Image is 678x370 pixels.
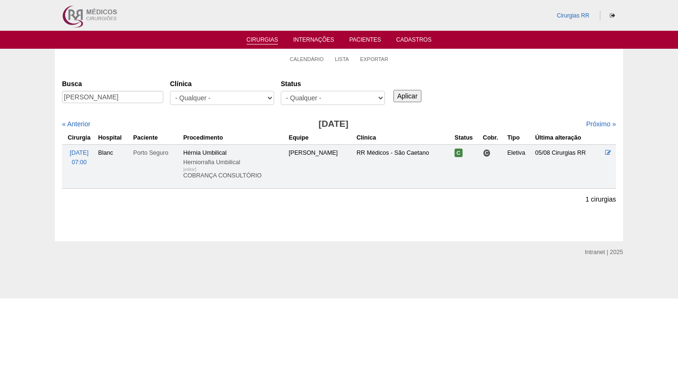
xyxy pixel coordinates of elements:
[247,36,278,44] a: Cirurgias
[293,36,334,46] a: Internações
[481,131,506,145] th: Cobr.
[349,36,381,46] a: Pacientes
[181,144,287,188] td: Hérnia Umbilical
[557,12,589,19] a: Cirurgias RR
[586,120,616,128] a: Próximo »
[455,149,463,157] span: Confirmada
[183,165,196,174] div: [editar]
[71,159,87,166] span: 07:00
[181,131,287,145] th: Procedimento
[483,149,491,157] span: Consultório
[360,56,388,62] a: Exportar
[281,79,385,88] label: Status
[195,117,472,131] h3: [DATE]
[287,131,355,145] th: Equipe
[70,150,89,156] span: [DATE]
[393,90,421,102] input: Aplicar
[585,247,623,257] div: Intranet | 2025
[355,131,453,145] th: Clínica
[170,79,274,88] label: Clínica
[62,120,90,128] a: « Anterior
[335,56,349,62] a: Lista
[96,144,131,188] td: Blanc
[70,150,89,166] a: [DATE] 07:00
[183,172,285,180] p: COBRANÇA CONSULTÓRIO
[505,131,533,145] th: Tipo
[62,91,163,103] input: Digite os termos que você deseja procurar.
[62,131,96,145] th: Cirurgia
[62,79,163,88] label: Busca
[505,144,533,188] td: Eletiva
[396,36,432,46] a: Cadastros
[533,131,603,145] th: Última alteração
[610,13,615,18] i: Sair
[585,195,616,204] p: 1 cirurgias
[605,150,611,156] a: Editar
[133,148,179,158] div: Porto Seguro
[355,144,453,188] td: RR Médicos - São Caetano
[131,131,181,145] th: Paciente
[96,131,131,145] th: Hospital
[453,131,481,145] th: Status
[183,158,285,167] div: Herniorrafia Umbilical
[287,144,355,188] td: [PERSON_NAME]
[290,56,324,62] a: Calendário
[533,144,603,188] td: 05/08 Cirurgias RR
